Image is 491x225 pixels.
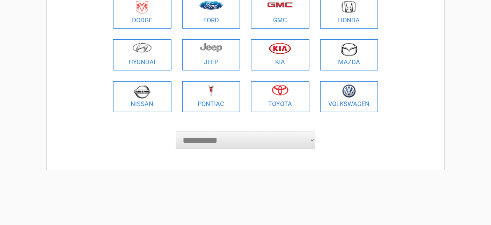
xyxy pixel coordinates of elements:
img: mazda [340,43,358,56]
img: jeep [200,43,222,52]
a: Jeep [182,39,241,70]
a: Nissan [113,81,171,112]
a: Volkswagen [320,81,379,112]
img: gmc [267,2,293,8]
img: volkswagen [342,84,356,98]
a: Mazda [320,39,379,70]
img: nissan [134,84,151,99]
img: dodge [136,1,148,14]
img: toyota [272,84,288,96]
a: Kia [251,39,309,70]
a: Toyota [251,81,309,112]
img: honda [342,1,356,13]
img: kia [269,43,291,54]
img: hyundai [132,43,152,53]
a: Pontiac [182,81,241,112]
a: Hyundai [113,39,171,70]
img: ford [199,1,223,10]
img: pontiac [207,84,214,98]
